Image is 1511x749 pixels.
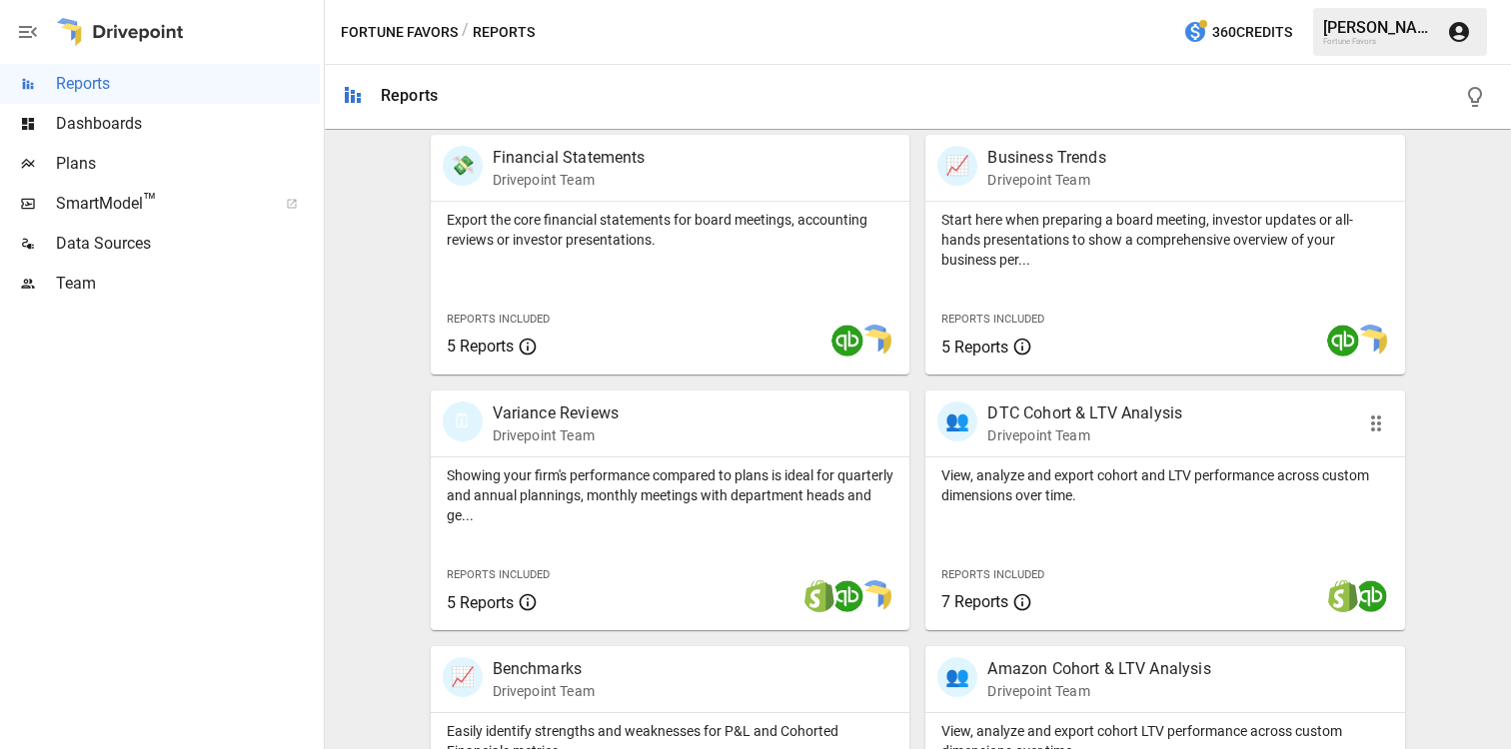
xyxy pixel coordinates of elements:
[1212,20,1292,45] span: 360 Credits
[831,580,863,612] img: quickbooks
[443,657,483,697] div: 📈
[987,146,1105,170] p: Business Trends
[987,425,1182,445] p: Drivepoint Team
[987,170,1105,190] p: Drivepoint Team
[1175,14,1300,51] button: 360Credits
[56,112,320,136] span: Dashboards
[447,337,514,356] span: 5 Reports
[493,170,646,190] p: Drivepoint Team
[1327,580,1359,612] img: shopify
[447,313,550,326] span: Reports Included
[493,657,595,681] p: Benchmarks
[56,72,320,96] span: Reports
[859,580,891,612] img: smart model
[381,86,438,105] div: Reports
[859,325,891,357] img: smart model
[56,152,320,176] span: Plans
[341,20,458,45] button: Fortune Favors
[941,465,1389,505] p: View, analyze and export cohort and LTV performance across custom dimensions over time.
[56,272,320,296] span: Team
[56,192,264,216] span: SmartModel
[462,20,469,45] div: /
[987,401,1182,425] p: DTC Cohort & LTV Analysis
[56,232,320,256] span: Data Sources
[941,210,1389,270] p: Start here when preparing a board meeting, investor updates or all-hands presentations to show a ...
[941,313,1044,326] span: Reports Included
[937,657,977,697] div: 👥
[941,592,1008,611] span: 7 Reports
[493,401,619,425] p: Variance Reviews
[1323,18,1435,37] div: [PERSON_NAME]
[941,568,1044,581] span: Reports Included
[447,568,550,581] span: Reports Included
[1323,37,1435,46] div: Fortune Favors
[937,401,977,441] div: 👥
[447,465,894,525] p: Showing your firm's performance compared to plans is ideal for quarterly and annual plannings, mo...
[803,580,835,612] img: shopify
[987,657,1210,681] p: Amazon Cohort & LTV Analysis
[447,593,514,612] span: 5 Reports
[443,401,483,441] div: 🗓
[493,146,646,170] p: Financial Statements
[447,210,894,250] p: Export the core financial statements for board meetings, accounting reviews or investor presentat...
[987,681,1210,701] p: Drivepoint Team
[493,681,595,701] p: Drivepoint Team
[941,338,1008,357] span: 5 Reports
[1355,580,1387,612] img: quickbooks
[443,146,483,186] div: 💸
[831,325,863,357] img: quickbooks
[1327,325,1359,357] img: quickbooks
[1355,325,1387,357] img: smart model
[493,425,619,445] p: Drivepoint Team
[937,146,977,186] div: 📈
[143,189,157,214] span: ™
